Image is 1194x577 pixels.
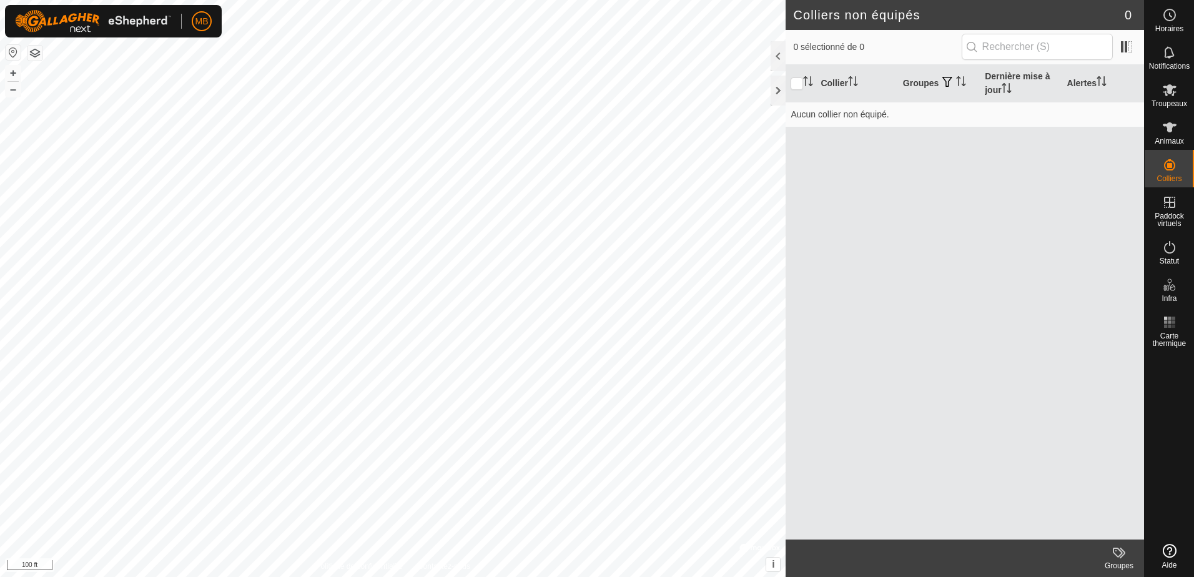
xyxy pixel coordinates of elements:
p-sorticon: Activer pour trier [956,78,966,88]
p-sorticon: Activer pour trier [1097,78,1107,88]
p-sorticon: Activer pour trier [803,78,813,88]
button: + [6,66,21,81]
th: Groupes [898,65,980,102]
span: Paddock virtuels [1148,212,1191,227]
th: Alertes [1062,65,1144,102]
span: i [772,559,774,570]
button: – [6,82,21,97]
img: Logo Gallagher [15,10,171,32]
span: Notifications [1149,62,1190,70]
span: 0 [1125,6,1132,24]
span: Horaires [1155,25,1183,32]
p-sorticon: Activer pour trier [1002,85,1012,95]
span: 0 sélectionné de 0 [793,41,961,54]
a: Politique de confidentialité [315,561,402,572]
button: i [766,558,780,571]
h2: Colliers non équipés [793,7,1124,22]
span: Infra [1162,295,1177,302]
span: Carte thermique [1148,332,1191,347]
th: Collier [816,65,897,102]
span: MB [195,15,209,28]
span: Troupeaux [1152,100,1187,107]
p-sorticon: Activer pour trier [848,78,858,88]
th: Dernière mise à jour [980,65,1062,102]
a: Contactez-nous [418,561,470,572]
button: Couches de carte [27,46,42,61]
span: Aide [1162,561,1177,569]
button: Réinitialiser la carte [6,45,21,60]
span: Statut [1160,257,1179,265]
td: Aucun collier non équipé. [786,102,1144,127]
span: Colliers [1157,175,1182,182]
input: Rechercher (S) [962,34,1113,60]
div: Groupes [1094,560,1144,571]
a: Aide [1145,539,1194,574]
span: Animaux [1155,137,1184,145]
